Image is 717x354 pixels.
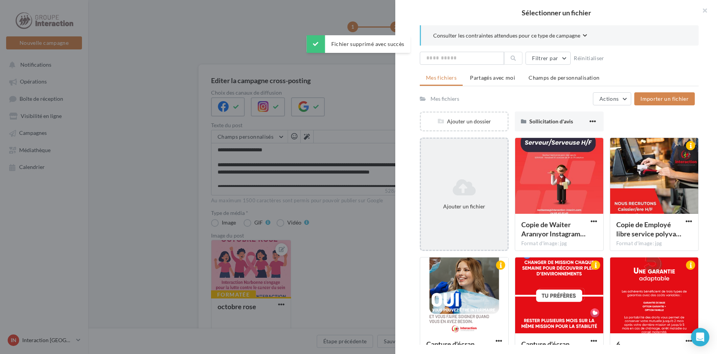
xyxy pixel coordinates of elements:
button: Consulter les contraintes attendues pour ce type de campagne [433,31,587,41]
div: Format d'image: jpg [616,240,692,247]
span: Partagés avec moi [470,74,515,81]
span: Importer un fichier [640,95,689,102]
div: Open Intercom Messenger [691,328,709,346]
span: Copie de Employé libre service polyvalent HF [616,220,681,238]
span: 6 [616,340,620,348]
button: Filtrer par [525,52,571,65]
div: Format d'image: jpg [521,240,597,247]
h2: Sélectionner un fichier [408,9,705,16]
div: Ajouter un dossier [421,118,507,125]
button: Importer un fichier [634,92,695,105]
span: Sollicitation d'avis [529,118,573,125]
button: Réinitialiser [571,54,607,63]
div: Ajouter un fichier [424,203,504,210]
span: Actions [599,95,619,102]
span: Copie de Waiter Aranıyor Instagram Post (2) [521,220,586,238]
div: Fichier supprimé avec succès [307,35,411,53]
span: Mes fichiers [426,74,457,81]
span: Champs de personnalisation [529,74,599,81]
span: Consulter les contraintes attendues pour ce type de campagne [433,32,580,39]
button: Actions [593,92,631,105]
div: Mes fichiers [431,95,459,103]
